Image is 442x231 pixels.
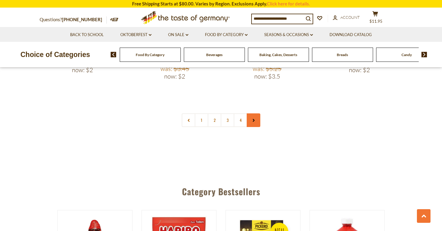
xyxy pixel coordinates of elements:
span: $11.95 [369,19,382,24]
a: Beverages [206,52,223,57]
span: $2 [86,66,93,74]
a: Oktoberfest [120,32,151,38]
span: $3.45 [174,65,189,72]
label: Now: [254,72,267,80]
img: previous arrow [111,52,116,57]
a: Food By Category [136,52,164,57]
a: Baking, Cakes, Desserts [259,52,297,57]
button: $11.95 [366,11,384,26]
span: $2 [363,66,370,74]
div: Category Bestsellers [11,178,431,203]
label: Now: [72,66,85,74]
label: Now: [349,66,362,74]
a: Seasons & Occasions [264,32,313,38]
a: Back to School [70,32,104,38]
a: 2 [208,113,221,127]
span: $3.5 [268,72,280,80]
a: 1 [195,113,208,127]
a: Food By Category [205,32,248,38]
a: Account [333,14,360,21]
a: [PHONE_NUMBER] [62,17,102,22]
a: Candy [401,52,412,57]
label: Was: [253,65,265,72]
p: Questions? [40,16,107,24]
a: 4 [234,113,247,127]
label: Was: [161,65,172,72]
a: 3 [221,113,234,127]
a: Click here for details. [267,1,310,6]
a: On Sale [168,32,188,38]
span: $2 [178,72,185,80]
a: Breads [337,52,348,57]
a: Download Catalog [330,32,372,38]
label: Now: [164,72,177,80]
img: next arrow [421,52,427,57]
span: $5.25 [266,65,281,72]
span: Account [340,15,360,20]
